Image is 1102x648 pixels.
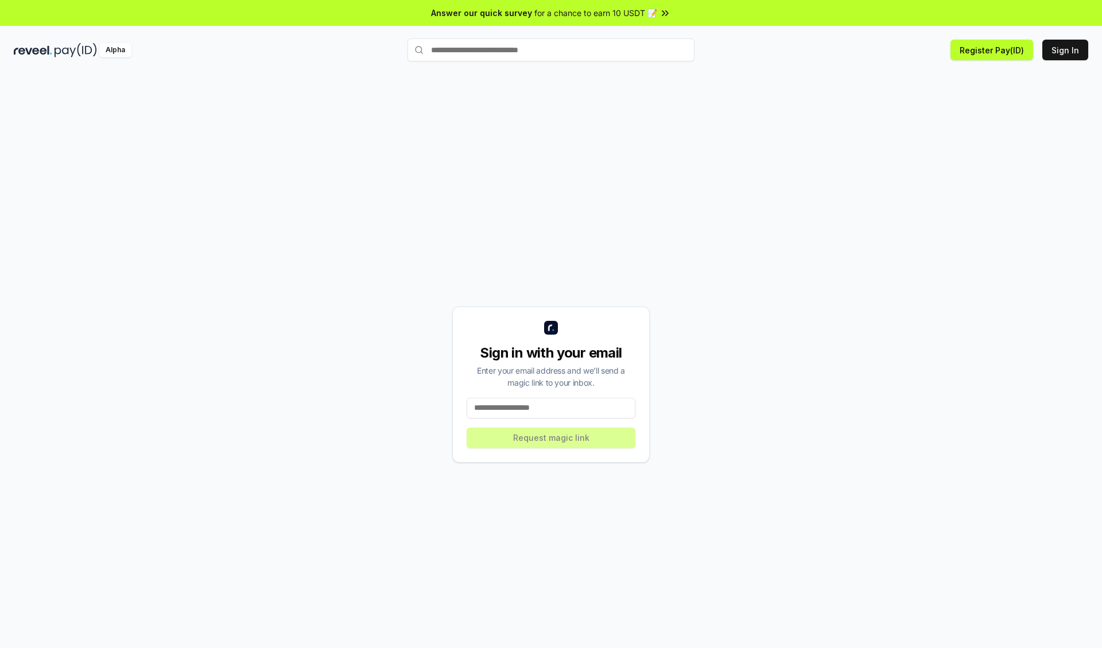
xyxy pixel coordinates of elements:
span: Answer our quick survey [431,7,532,19]
img: reveel_dark [14,43,52,57]
button: Register Pay(ID) [950,40,1033,60]
div: Enter your email address and we’ll send a magic link to your inbox. [467,364,635,389]
button: Sign In [1042,40,1088,60]
span: for a chance to earn 10 USDT 📝 [534,7,657,19]
div: Alpha [99,43,131,57]
div: Sign in with your email [467,344,635,362]
img: pay_id [55,43,97,57]
img: logo_small [544,321,558,335]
